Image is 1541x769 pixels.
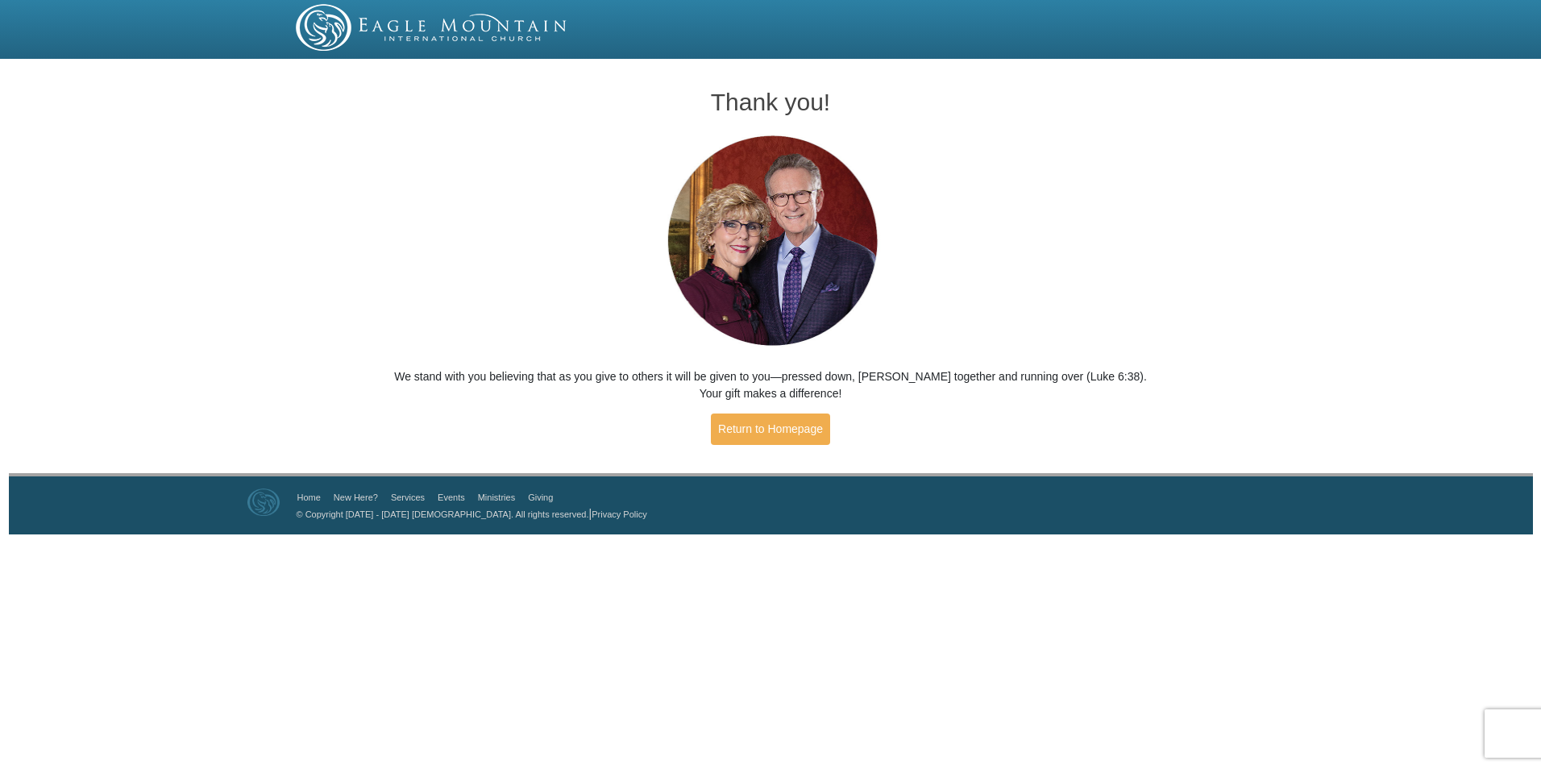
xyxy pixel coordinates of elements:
[652,131,890,352] img: Pastors George and Terri Pearsons
[297,509,589,519] a: © Copyright [DATE] - [DATE] [DEMOGRAPHIC_DATA]. All rights reserved.
[711,414,830,445] a: Return to Homepage
[394,368,1148,402] p: We stand with you believing that as you give to others it will be given to you—pressed down, [PER...
[297,493,321,502] a: Home
[528,493,553,502] a: Giving
[334,493,378,502] a: New Here?
[391,493,425,502] a: Services
[592,509,646,519] a: Privacy Policy
[296,4,568,51] img: EMIC
[438,493,465,502] a: Events
[291,505,647,522] p: |
[394,89,1148,115] h1: Thank you!
[247,488,280,516] img: Eagle Mountain International Church
[478,493,515,502] a: Ministries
